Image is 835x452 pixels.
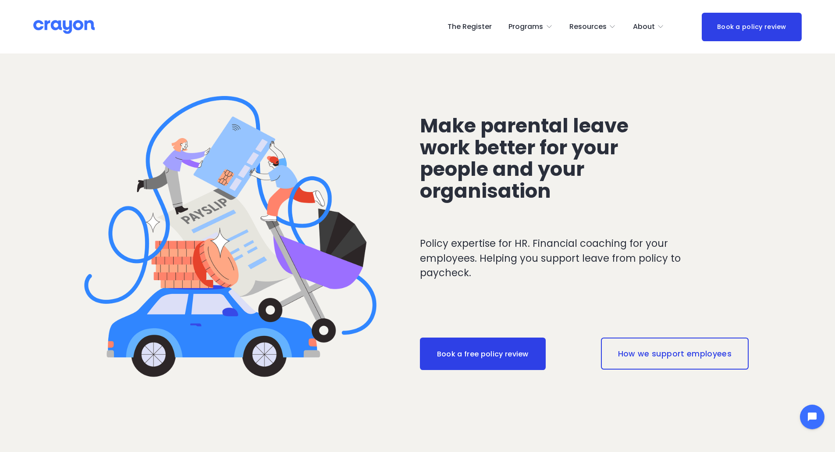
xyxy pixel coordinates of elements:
[508,20,553,34] a: folder dropdown
[633,20,664,34] a: folder dropdown
[508,21,543,33] span: Programs
[420,236,717,281] p: Policy expertise for HR. Financial coaching for your employees. Helping you support leave from po...
[702,13,802,41] a: Book a policy review
[633,21,655,33] span: About
[420,338,546,370] a: Book a free policy review
[420,112,633,205] span: Make parental leave work better for your people and your organisation
[601,338,749,369] a: How we support employees
[448,20,492,34] a: The Register
[33,19,95,35] img: Crayon
[569,21,607,33] span: Resources
[569,20,616,34] a: folder dropdown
